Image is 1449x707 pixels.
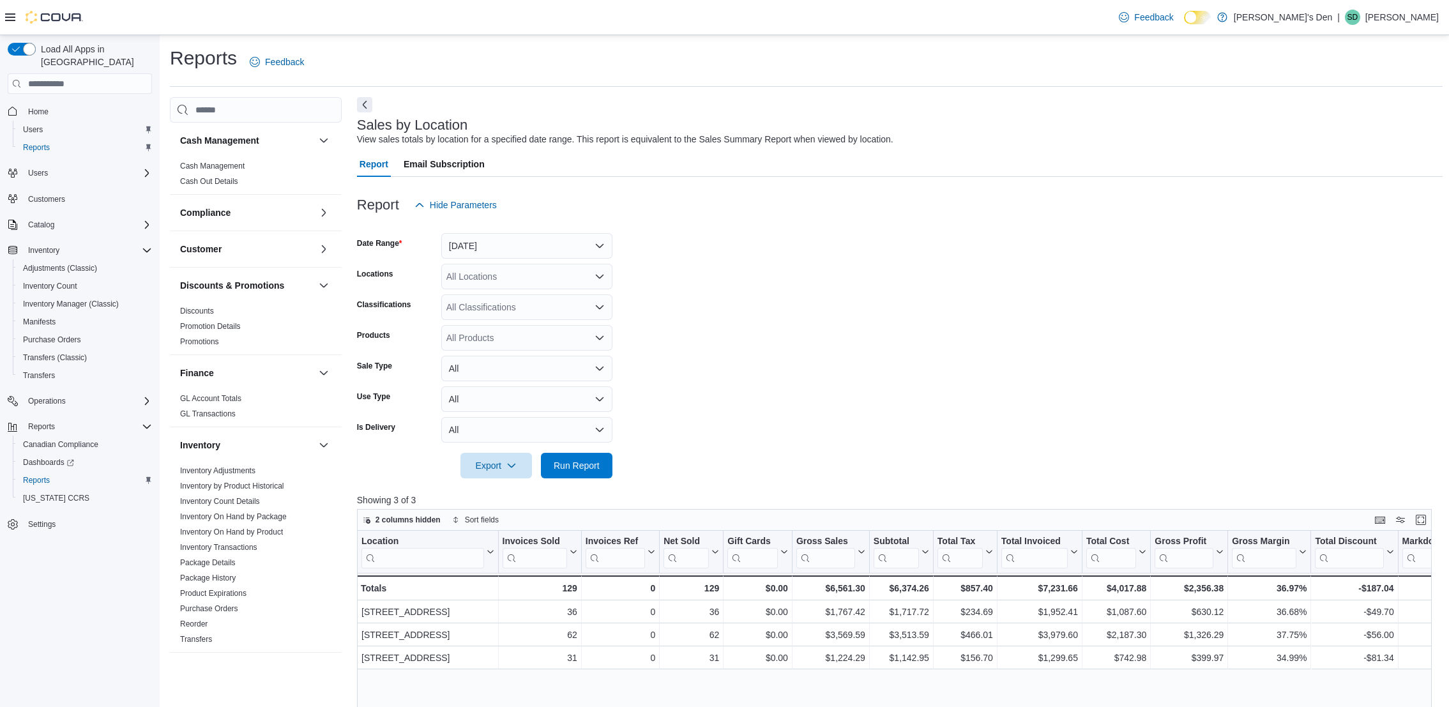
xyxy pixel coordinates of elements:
div: $6,561.30 [796,581,865,596]
span: Dashboards [18,455,152,470]
div: Location [361,536,484,548]
span: Home [23,103,152,119]
span: Operations [23,393,152,409]
span: Promotion Details [180,321,241,331]
span: Manifests [18,314,152,330]
button: Gross Profit [1155,536,1224,568]
a: Manifests [18,314,61,330]
span: Users [23,165,152,181]
span: Sort fields [465,515,499,525]
span: [US_STATE] CCRS [23,493,89,503]
div: Net Sold [664,536,709,548]
div: $1,952.41 [1001,605,1078,620]
div: Invoices Ref [586,536,645,548]
input: Dark Mode [1184,11,1211,24]
span: Reports [28,422,55,432]
a: Transfers [18,368,60,383]
div: Invoices Ref [586,536,645,568]
p: Showing 3 of 3 [357,494,1443,506]
button: Customer [180,243,314,255]
button: Location [361,536,494,568]
span: Export [468,453,524,478]
div: Gift Cards [727,536,778,548]
div: Cash Management [170,158,342,194]
a: Settings [23,517,61,532]
div: $1,717.72 [874,605,929,620]
div: Gross Margin [1232,536,1296,568]
div: $7,231.66 [1001,581,1078,596]
a: Home [23,104,54,119]
span: Inventory [23,243,152,258]
span: Users [23,125,43,135]
div: 31 [502,651,577,666]
span: Reports [23,475,50,485]
label: Use Type [357,392,390,402]
span: Transfers [180,634,212,644]
button: Invoices Sold [502,536,577,568]
button: Canadian Compliance [13,436,157,453]
div: 37.75% [1232,628,1307,643]
button: Invoices Ref [586,536,655,568]
label: Sale Type [357,361,392,371]
button: Users [3,164,157,182]
div: Subtotal [874,536,919,568]
div: $1,299.65 [1001,651,1078,666]
div: $1,326.29 [1155,628,1224,643]
a: Inventory Count [18,278,82,294]
span: Feedback [1134,11,1173,24]
h3: Sales by Location [357,118,468,133]
button: Display options [1393,512,1408,528]
button: Gift Cards [727,536,788,568]
button: [US_STATE] CCRS [13,489,157,507]
a: Dashboards [18,455,79,470]
div: [STREET_ADDRESS] [361,651,494,666]
a: Transfers [180,635,212,644]
a: Inventory by Product Historical [180,482,284,490]
a: Promotions [180,337,219,346]
span: Settings [28,519,56,529]
button: Next [357,97,372,112]
span: Inventory Count Details [180,496,260,506]
div: 31 [664,651,719,666]
span: Load All Apps in [GEOGRAPHIC_DATA] [36,43,152,68]
div: $399.97 [1155,651,1224,666]
button: Cash Management [180,134,314,147]
div: Inventory [170,463,342,652]
button: Users [13,121,157,139]
a: [US_STATE] CCRS [18,490,95,506]
span: Customers [23,191,152,207]
button: Total Invoiced [1001,536,1078,568]
button: Total Discount [1315,536,1393,568]
button: Customers [3,190,157,208]
div: $742.98 [1086,651,1146,666]
span: Purchase Orders [23,335,81,345]
span: 2 columns hidden [376,515,441,525]
h3: Compliance [180,206,231,219]
span: Reports [23,142,50,153]
div: Total Tax [937,536,983,568]
div: Total Discount [1315,536,1383,548]
label: Classifications [357,300,411,310]
div: -$187.04 [1315,581,1393,596]
span: SD [1347,10,1358,25]
button: All [441,356,612,381]
div: -$49.70 [1315,605,1393,620]
button: Discounts & Promotions [316,278,331,293]
span: Transfers [18,368,152,383]
a: Customers [23,192,70,207]
h3: Customer [180,243,222,255]
button: Reports [23,419,60,434]
span: Reports [18,140,152,155]
div: [STREET_ADDRESS] [361,628,494,643]
div: Gift Card Sales [727,536,778,568]
button: Total Cost [1086,536,1146,568]
span: Promotions [180,337,219,347]
h3: Finance [180,367,214,379]
div: $630.12 [1155,605,1224,620]
a: Inventory Adjustments [180,466,255,475]
a: Discounts [180,307,214,315]
h3: Inventory [180,439,220,452]
div: 34.99% [1232,651,1307,666]
span: Transfers (Classic) [23,353,87,363]
button: Hide Parameters [409,192,502,218]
